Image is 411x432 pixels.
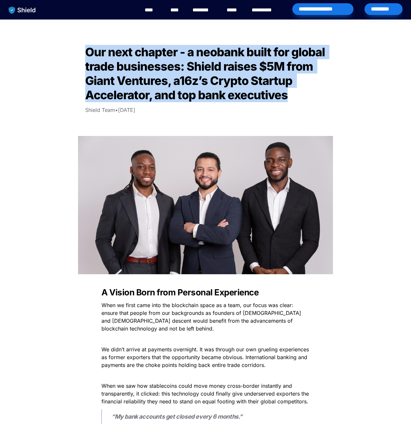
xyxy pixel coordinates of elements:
[118,107,135,113] span: [DATE]
[101,383,311,405] span: When we saw how stablecoins could move money cross-border instantly and transparently, it clicked...
[115,107,118,113] span: •
[101,302,303,332] span: When we first came into the blockchain space as a team, our focus was clear: ensure that people f...
[85,107,115,113] span: Shield Team
[6,3,39,17] img: website logo
[101,287,259,297] strong: A Vision Born from Personal Experience
[101,346,311,368] span: We didn’t arrive at payments overnight. It was through our own grueling experiences as former exp...
[112,413,243,420] strong: “My bank accounts get closed every 6 months.”
[85,45,327,102] span: Our next chapter - a neobank built for global trade businesses: Shield raises $5M from Giant Vent...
